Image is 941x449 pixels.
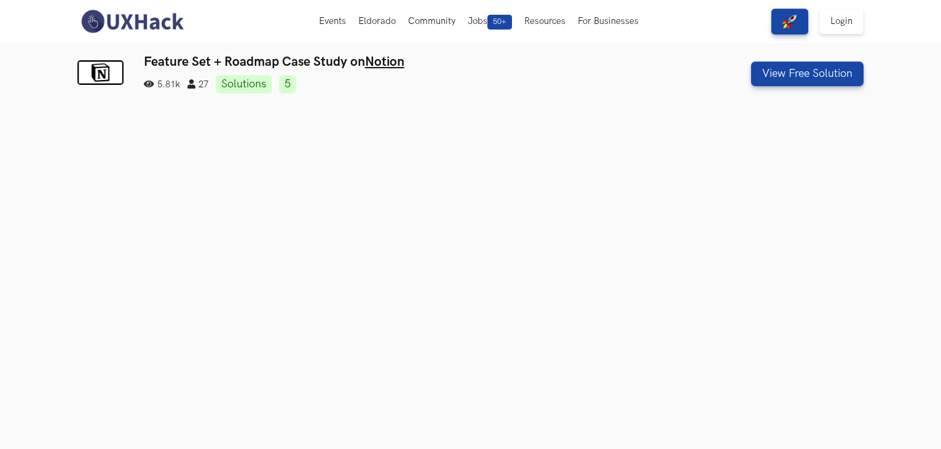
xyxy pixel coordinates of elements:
span: 27 [187,79,208,90]
span: 5.81k [144,79,180,90]
span: 50+ [487,15,512,30]
img: UXHack-logo.png [77,9,187,34]
a: 5 [279,75,296,93]
a: Login [819,9,864,34]
button: View Free Solution [751,62,864,86]
h3: Feature Set + Roadmap Case Study on [144,54,664,70]
img: Notion logo [77,60,124,85]
a: Notion [365,54,404,70]
a: Solutions [216,75,272,93]
img: rocket [782,14,797,29]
